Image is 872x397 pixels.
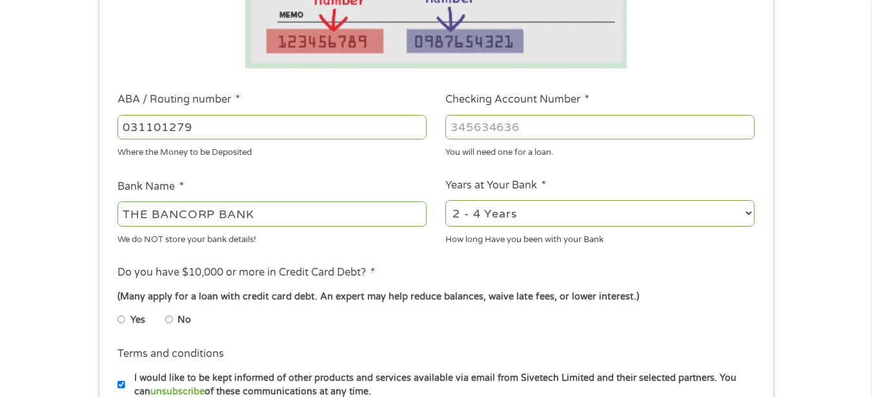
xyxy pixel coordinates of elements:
[445,142,755,159] div: You will need one for a loan.
[130,313,145,327] label: Yes
[150,386,205,397] a: unsubscribe
[117,93,240,107] label: ABA / Routing number
[117,180,184,194] label: Bank Name
[445,179,546,192] label: Years at Your Bank
[445,229,755,246] div: How long Have you been with your Bank
[117,347,224,361] label: Terms and conditions
[445,115,755,139] input: 345634636
[117,115,427,139] input: 263177916
[117,290,754,304] div: (Many apply for a loan with credit card debt. An expert may help reduce balances, waive late fees...
[117,266,375,280] label: Do you have $10,000 or more in Credit Card Debt?
[177,313,191,327] label: No
[445,93,589,107] label: Checking Account Number
[117,229,427,246] div: We do NOT store your bank details!
[117,142,427,159] div: Where the Money to be Deposited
